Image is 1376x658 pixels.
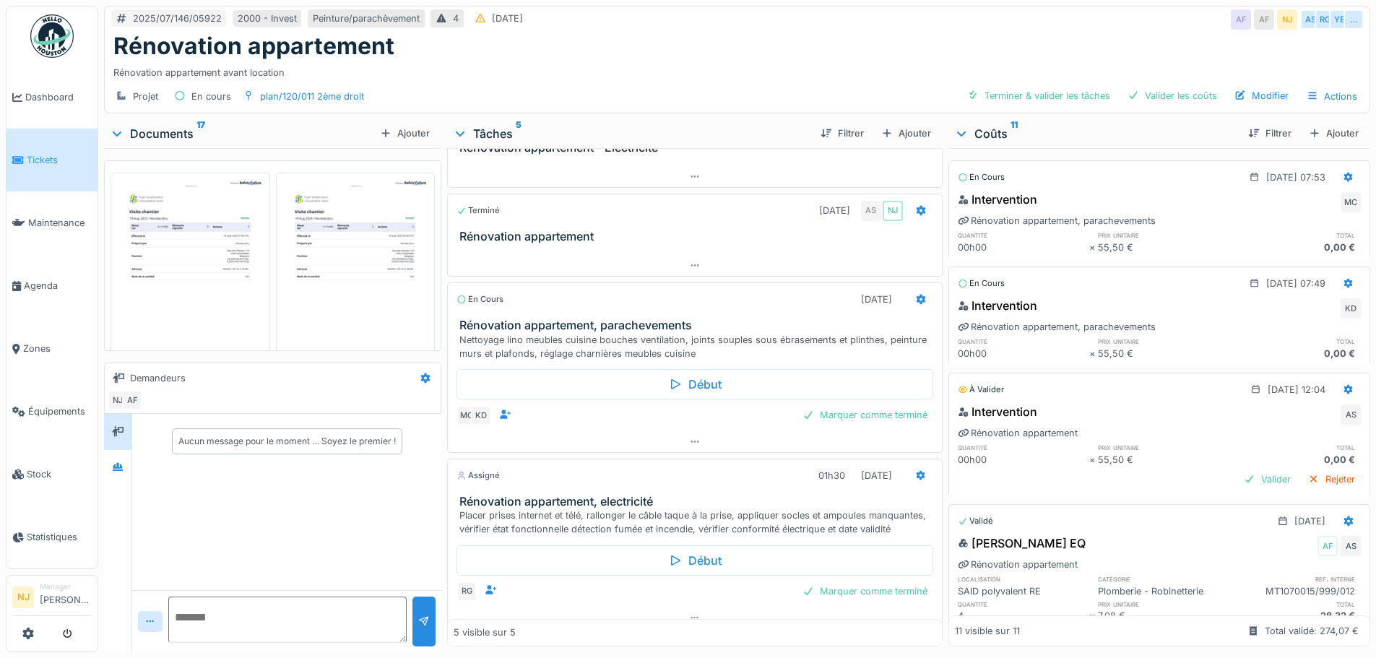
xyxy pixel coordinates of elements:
[130,371,186,385] div: Demandeurs
[961,86,1116,105] div: Terminer & valider les tâches
[958,534,1086,552] div: [PERSON_NAME] EQ
[453,125,808,142] div: Tâches
[1229,453,1361,467] div: 0,00 €
[1343,9,1364,30] div: …
[1238,469,1297,489] div: Valider
[958,403,1037,420] div: Intervention
[7,66,98,129] a: Dashboard
[456,293,503,306] div: En cours
[1231,9,1251,30] div: AF
[459,230,935,243] h3: Rénovation appartement
[1254,9,1274,30] div: AF
[1229,230,1361,240] h6: total
[819,204,850,217] div: [DATE]
[1266,277,1325,290] div: [DATE] 07:49
[958,599,1089,609] h6: quantité
[1098,453,1229,467] div: 55,50 €
[958,384,1004,396] div: À valider
[958,337,1089,346] h6: quantité
[958,320,1156,334] div: Rénovation appartement, parachevements
[7,254,98,317] a: Agenda
[1089,347,1099,360] div: ×
[456,545,933,576] div: Début
[1098,443,1229,452] h6: prix unitaire
[958,515,993,527] div: Validé
[492,12,523,25] div: [DATE]
[191,90,231,103] div: En cours
[818,469,845,482] div: 01h30
[797,405,933,425] div: Marquer comme terminé
[1229,86,1294,105] div: Modifier
[1229,337,1361,346] h6: total
[1229,347,1361,360] div: 0,00 €
[958,171,1005,183] div: En cours
[108,390,128,410] div: NJ
[958,347,1089,360] div: 00h00
[1229,443,1361,452] h6: total
[1229,599,1361,609] h6: total
[1317,536,1338,556] div: AF
[955,624,1020,638] div: 11 visible sur 11
[374,124,436,143] div: Ajouter
[28,404,92,418] span: Équipements
[196,125,205,142] sup: 17
[958,443,1089,452] h6: quantité
[28,216,92,230] span: Maintenance
[861,293,892,306] div: [DATE]
[7,191,98,254] a: Maintenance
[958,609,1089,623] div: 4
[1265,624,1359,638] div: Total validé: 274,07 €
[178,435,396,448] div: Aucun message pour le moment … Soyez le premier !
[133,90,158,103] div: Projet
[1300,86,1364,107] div: Actions
[113,33,394,60] h1: Rénovation appartement
[1277,9,1297,30] div: NJ
[1229,609,1361,623] div: 28,32 €
[1089,453,1099,467] div: ×
[1266,170,1325,184] div: [DATE] 07:53
[260,90,364,103] div: plan/120/011 2ème droit
[1098,337,1229,346] h6: prix unitaire
[958,191,1037,208] div: Intervention
[1098,599,1229,609] h6: prix unitaire
[958,297,1037,314] div: Intervention
[1242,124,1297,143] div: Filtrer
[110,125,374,142] div: Documents
[7,506,98,568] a: Statistiques
[453,12,459,25] div: 4
[797,581,933,601] div: Marquer comme terminé
[113,60,1361,79] div: Rénovation appartement avant location
[456,369,933,399] div: Début
[30,14,74,58] img: Badge_color-CXgf-gQk.svg
[7,129,98,191] a: Tickets
[456,581,477,602] div: RG
[12,586,34,608] li: NJ
[459,319,935,332] h3: Rénovation appartement, parachevements
[1303,124,1364,143] div: Ajouter
[1089,241,1099,254] div: ×
[459,495,935,508] h3: Rénovation appartement, electricité
[1229,584,1361,598] div: MT1070015/999/012
[459,508,935,536] div: Placer prises internet et télé, rallonger le câble taque à la prise, appliquer socles et ampoules...
[7,380,98,443] a: Équipements
[7,317,98,380] a: Zones
[27,153,92,167] span: Tickets
[958,241,1089,254] div: 00h00
[456,405,477,425] div: MC
[958,558,1078,571] div: Rénovation appartement
[883,201,903,221] div: NJ
[1268,383,1325,397] div: [DATE] 12:04
[1098,230,1229,240] h6: prix unitaire
[1089,609,1099,623] div: ×
[1098,609,1229,623] div: 7,08 €
[958,426,1078,440] div: Rénovation appartement
[1122,86,1223,105] div: Valider les coûts
[1300,9,1320,30] div: AS
[459,333,935,360] div: Nettoyage lino meubles cuisine bouches ventilation, joints souples sous ébrasements et plinthes, ...
[516,125,522,142] sup: 5
[1098,241,1229,254] div: 55,50 €
[40,581,92,612] li: [PERSON_NAME]
[454,626,516,640] div: 5 visible sur 5
[114,176,267,391] img: 3tztjdiu8vqh7oirso17p8pcstv4
[1341,404,1361,425] div: AS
